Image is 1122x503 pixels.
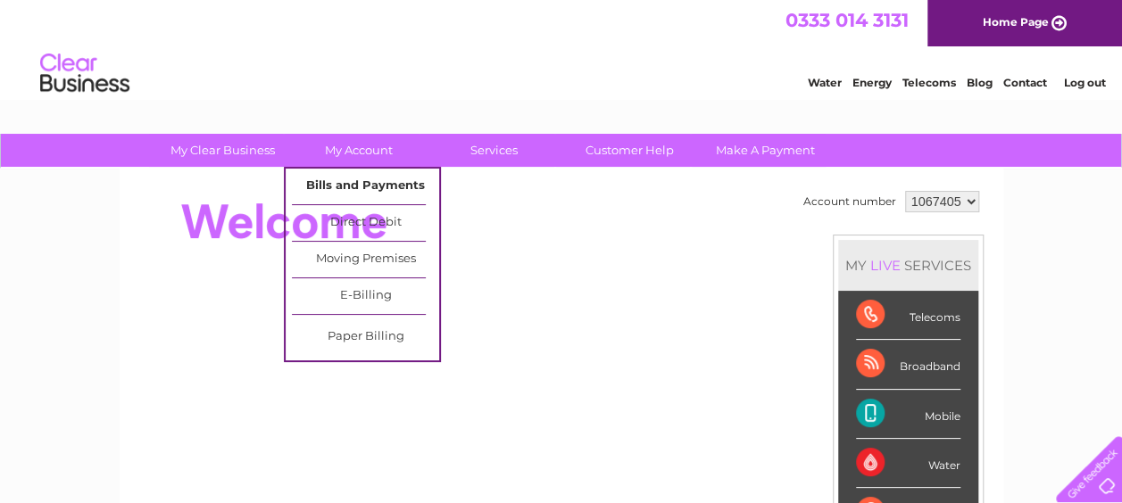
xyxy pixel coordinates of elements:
a: Bills and Payments [292,169,439,204]
img: logo.png [39,46,130,101]
div: Mobile [856,390,960,439]
a: My Account [285,134,432,167]
a: Telecoms [902,76,956,89]
a: Paper Billing [292,319,439,355]
a: Make A Payment [692,134,839,167]
a: My Clear Business [149,134,296,167]
a: E-Billing [292,278,439,314]
a: Energy [852,76,892,89]
a: Contact [1003,76,1047,89]
a: 0333 014 3131 [785,9,909,31]
div: MY SERVICES [838,240,978,291]
a: Services [420,134,568,167]
a: Water [808,76,842,89]
div: Telecoms [856,291,960,340]
div: Clear Business is a trading name of Verastar Limited (registered in [GEOGRAPHIC_DATA] No. 3667643... [140,10,984,87]
a: Blog [967,76,993,89]
div: Broadband [856,340,960,389]
a: Customer Help [556,134,703,167]
div: LIVE [867,257,904,274]
td: Account number [799,186,901,217]
a: Moving Premises [292,242,439,277]
div: Water [856,439,960,488]
a: Log out [1063,76,1105,89]
a: Direct Debit [292,205,439,241]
